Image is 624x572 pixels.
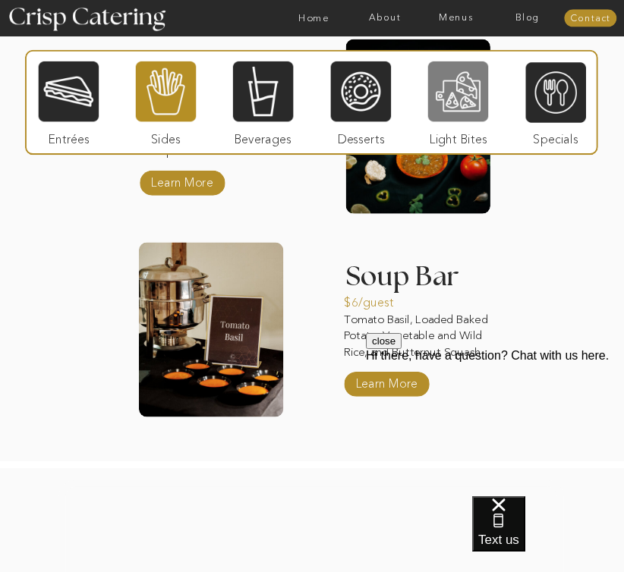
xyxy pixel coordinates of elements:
[472,496,624,572] iframe: podium webchat widget bubble
[140,111,292,161] p: Fresh deep-fried tortilla chips served with homemade salsa and queso
[492,13,563,24] a: Blog
[421,13,492,24] a: Menus
[34,121,103,152] p: Entrées
[344,284,413,314] p: $6/guest
[352,366,421,396] a: Learn More
[349,13,421,24] a: About
[344,312,504,362] p: Tomato Basil, Loaded Baked Potato, Vegetable and Wild Rice, and Butternut Squash
[366,333,624,515] iframe: podium webchat widget prompt
[424,121,493,152] p: Light Bites
[131,121,200,152] p: Sides
[521,121,590,152] p: Specials
[228,121,298,152] p: Beverages
[346,262,525,294] h3: Soup Bar
[326,121,396,152] p: Desserts
[564,14,616,24] a: Contact
[278,13,349,24] a: Home
[148,165,217,195] a: Learn More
